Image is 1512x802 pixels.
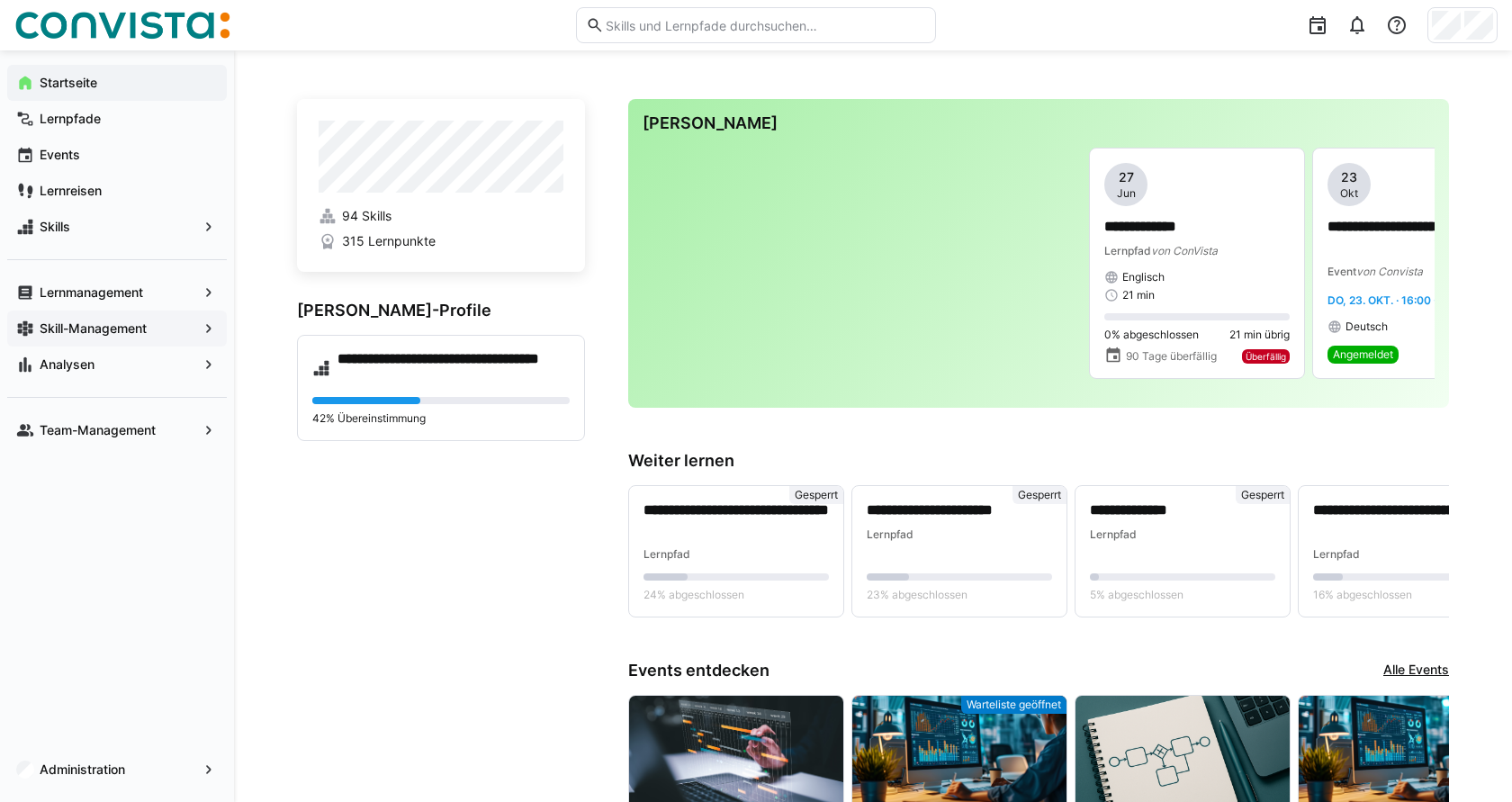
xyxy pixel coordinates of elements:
span: 90 Tage überfällig [1126,349,1217,364]
a: 94 Skills [319,207,563,225]
span: 23% abgeschlossen [867,588,967,602]
span: 27 [1119,168,1134,186]
span: Englisch [1122,270,1165,284]
span: 94 Skills [342,207,391,225]
span: 5% abgeschlossen [1090,588,1183,602]
span: Warteliste geöffnet [967,698,1061,712]
span: Do, 23. Okt. · 16:00 - 18:00 [1327,293,1471,307]
span: 24% abgeschlossen [643,588,744,602]
span: Event [1327,265,1356,278]
span: Jun [1117,186,1136,201]
span: Angemeldet [1333,347,1393,362]
span: Lernpfad [643,547,690,561]
span: Lernpfad [1090,527,1137,541]
span: von ConVista [1151,244,1218,257]
span: Gesperrt [1241,488,1284,502]
span: 315 Lernpunkte [342,232,436,250]
span: 21 min [1122,288,1155,302]
span: 16% abgeschlossen [1313,588,1412,602]
span: Gesperrt [1018,488,1061,502]
p: 42% Übereinstimmung [312,411,570,426]
span: Lernpfad [1313,547,1360,561]
span: Lernpfad [1104,244,1151,257]
span: 21 min übrig [1229,328,1290,342]
span: Lernpfad [867,527,913,541]
span: Überfällig [1246,351,1286,362]
h3: Weiter lernen [628,451,1449,471]
span: Okt [1340,186,1358,201]
h3: [PERSON_NAME] [643,113,1435,133]
h3: Events entdecken [628,661,769,680]
h3: [PERSON_NAME]-Profile [297,301,585,320]
span: 23 [1341,168,1357,186]
span: 0% abgeschlossen [1104,328,1199,342]
span: Deutsch [1345,320,1388,334]
span: Gesperrt [795,488,838,502]
a: Alle Events [1383,661,1449,680]
input: Skills und Lernpfade durchsuchen… [604,17,926,33]
span: von Convista [1356,265,1423,278]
